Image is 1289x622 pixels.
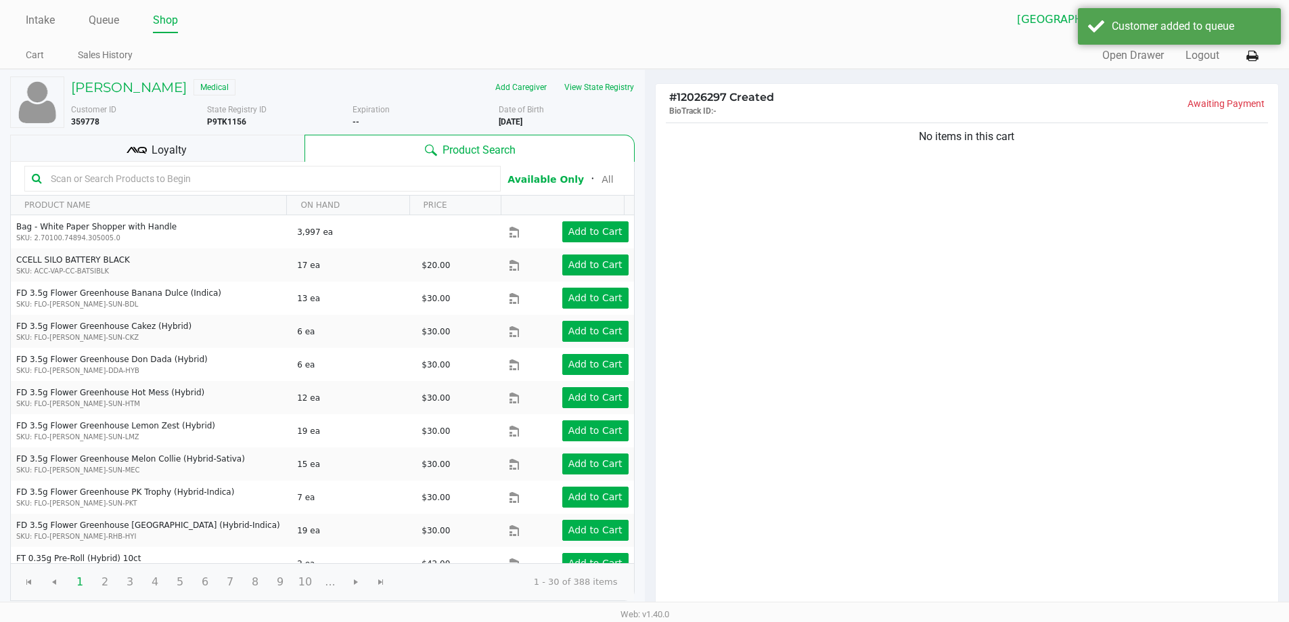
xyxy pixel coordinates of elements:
td: 2 ea [291,547,415,580]
p: SKU: FLO-[PERSON_NAME]-SUN-CKZ [16,332,286,342]
app-button-loader: Add to Cart [568,558,623,569]
h5: [PERSON_NAME] [71,79,187,95]
button: Select [1157,7,1177,32]
span: 12026297 Created [669,91,774,104]
td: 7 ea [291,481,415,514]
p: SKU: FLO-[PERSON_NAME]-DDA-HYB [16,365,286,376]
b: -- [353,117,359,127]
app-button-loader: Add to Cart [568,292,623,303]
td: FD 3.5g Flower Greenhouse Lemon Zest (Hybrid) [11,414,291,447]
td: FD 3.5g Flower Greenhouse Cakez (Hybrid) [11,315,291,348]
span: $30.00 [422,294,450,303]
td: 12 ea [291,381,415,414]
span: Page 1 [67,569,93,595]
span: Page 8 [242,569,268,595]
p: SKU: FLO-[PERSON_NAME]-SUN-BDL [16,299,286,309]
span: Go to the last page [368,569,394,595]
p: SKU: FLO-[PERSON_NAME]-SUN-MEC [16,465,286,475]
span: Go to the first page [24,577,35,587]
span: $30.00 [422,360,450,370]
span: ᛫ [584,173,602,185]
span: Go to the previous page [49,577,60,587]
span: Page 4 [142,569,168,595]
button: Add to Cart [562,288,629,309]
td: 17 ea [291,248,415,282]
span: Medical [194,79,235,95]
a: Queue [89,11,119,30]
button: Add Caregiver [487,76,556,98]
button: Add to Cart [562,453,629,474]
td: FD 3.5g Flower Greenhouse Don Dada (Hybrid) [11,348,291,381]
td: 15 ea [291,447,415,481]
td: 6 ea [291,315,415,348]
td: Bag - White Paper Shopper with Handle [11,215,291,248]
span: Product Search [443,142,516,158]
span: Go to the previous page [41,569,67,595]
p: SKU: ACC-VAP-CC-BATSIBLK [16,266,286,276]
button: Add to Cart [562,321,629,342]
button: View State Registry [556,76,635,98]
span: State Registry ID [207,105,267,114]
td: 13 ea [291,282,415,315]
span: $30.00 [422,493,450,502]
button: All [602,173,613,187]
td: 6 ea [291,348,415,381]
span: Page 5 [167,569,193,595]
td: 3,997 ea [291,215,415,248]
app-button-loader: Add to Cart [568,525,623,535]
span: Loyalty [152,142,187,158]
p: Awaiting Payment [967,97,1265,111]
p: SKU: FLO-[PERSON_NAME]-SUN-PKT [16,498,286,508]
app-button-loader: Add to Cart [568,359,623,370]
span: [GEOGRAPHIC_DATA] [1017,12,1149,28]
b: P9TK1156 [207,117,246,127]
span: $42.00 [422,559,450,569]
span: Go to the next page [350,577,361,587]
div: No items in this cart [666,129,1269,145]
button: Add to Cart [562,221,629,242]
span: Go to the first page [16,569,42,595]
span: - [713,106,717,116]
span: Page 2 [92,569,118,595]
td: 19 ea [291,514,415,547]
div: Customer added to queue [1112,18,1271,35]
th: PRODUCT NAME [11,196,286,215]
p: SKU: FLO-[PERSON_NAME]-SUN-HTM [16,399,286,409]
th: PRICE [409,196,501,215]
span: Go to the next page [343,569,369,595]
span: Web: v1.40.0 [620,609,669,619]
p: SKU: FLO-[PERSON_NAME]-SUN-LMZ [16,432,286,442]
button: Add to Cart [562,487,629,508]
span: $30.00 [422,426,450,436]
a: Intake [26,11,55,30]
td: CCELL SILO BATTERY BLACK [11,248,291,282]
span: $30.00 [422,460,450,469]
app-button-loader: Add to Cart [568,226,623,237]
div: Data table [11,196,634,563]
a: Cart [26,47,44,64]
td: FD 3.5g Flower Greenhouse Hot Mess (Hybrid) [11,381,291,414]
td: FD 3.5g Flower Greenhouse PK Trophy (Hybrid-Indica) [11,481,291,514]
td: 19 ea [291,414,415,447]
kendo-pager-info: 1 - 30 of 388 items [405,575,618,589]
button: Add to Cart [562,553,629,574]
span: Page 9 [267,569,293,595]
td: FD 3.5g Flower Greenhouse Melon Collie (Hybrid-Sativa) [11,447,291,481]
app-button-loader: Add to Cart [568,259,623,270]
span: Date of Birth [499,105,544,114]
p: SKU: FLO-[PERSON_NAME]-RHB-HYI [16,531,286,541]
span: $30.00 [422,526,450,535]
td: FD 3.5g Flower Greenhouse [GEOGRAPHIC_DATA] (Hybrid-Indica) [11,514,291,547]
app-button-loader: Add to Cart [568,392,623,403]
span: $30.00 [422,393,450,403]
span: $20.00 [422,261,450,270]
span: Expiration [353,105,390,114]
button: Add to Cart [562,387,629,408]
app-button-loader: Add to Cart [568,458,623,469]
span: # [669,91,677,104]
app-button-loader: Add to Cart [568,491,623,502]
span: Customer ID [71,105,116,114]
app-button-loader: Add to Cart [568,326,623,336]
b: 359778 [71,117,99,127]
button: Logout [1185,47,1219,64]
